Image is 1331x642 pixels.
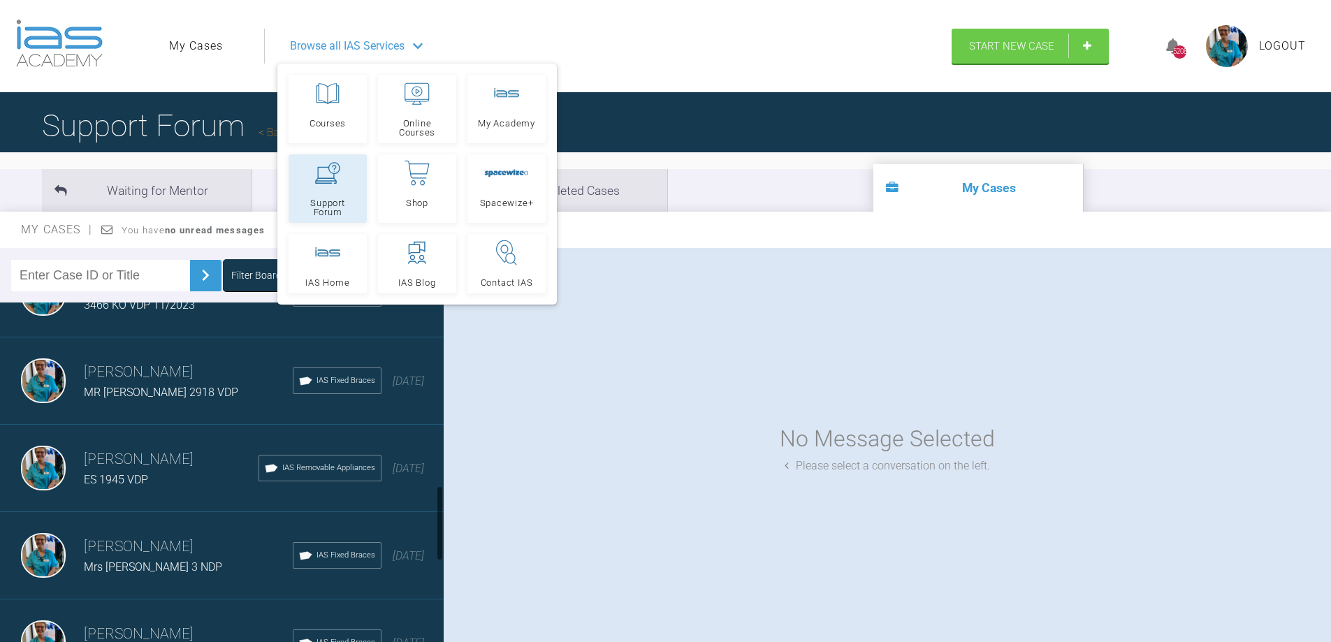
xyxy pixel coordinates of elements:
[11,260,190,291] input: Enter Case ID or Title
[84,448,259,472] h3: [PERSON_NAME]
[21,358,66,403] img: Åsa Ulrika Linnea Feneley
[393,374,424,388] span: [DATE]
[289,234,367,293] a: IAS Home
[290,37,405,55] span: Browse all IAS Services
[169,37,223,55] a: My Cases
[317,374,375,387] span: IAS Fixed Braces
[384,119,450,137] span: Online Courses
[310,119,346,128] span: Courses
[393,549,424,562] span: [DATE]
[231,268,299,283] div: Filter Boards: All
[84,473,148,486] span: ES 1945 VDP
[467,75,546,143] a: My Academy
[295,198,361,217] span: Support Forum
[317,549,375,562] span: IAS Fixed Braces
[478,119,535,128] span: My Academy
[42,101,335,150] h1: Support Forum
[1173,45,1186,59] div: 5208
[289,154,367,223] a: Support Forum
[785,457,990,475] div: Please select a conversation on the left.
[42,169,252,212] li: Waiting for Mentor
[165,225,265,235] strong: no unread messages
[969,40,1054,52] span: Start New Case
[84,360,293,384] h3: [PERSON_NAME]
[406,198,428,207] span: Shop
[16,20,103,67] img: logo-light.3e3ef733.png
[398,278,435,287] span: IAS Blog
[84,560,222,574] span: Mrs [PERSON_NAME] 3 NDP
[873,164,1083,212] li: My Cases
[467,154,546,223] a: Spacewize+
[480,198,534,207] span: Spacewize+
[467,234,546,293] a: Contact IAS
[378,154,456,223] a: Shop
[84,386,238,399] span: MR [PERSON_NAME] 2918 VDP
[378,75,456,143] a: Online Courses
[1259,37,1306,55] a: Logout
[305,278,349,287] span: IAS Home
[84,298,195,312] span: 3466 KO VDP 11/2023
[84,535,293,559] h3: [PERSON_NAME]
[481,278,533,287] span: Contact IAS
[289,75,367,143] a: Courses
[780,421,995,457] div: No Message Selected
[952,29,1109,64] a: Start New Case
[458,169,667,212] li: Completed Cases
[259,126,335,139] a: Back to Home
[21,533,66,578] img: Åsa Ulrika Linnea Feneley
[21,223,93,236] span: My Cases
[194,264,217,286] img: chevronRight.28bd32b0.svg
[21,446,66,490] img: Åsa Ulrika Linnea Feneley
[1206,25,1248,67] img: profile.png
[393,462,424,475] span: [DATE]
[122,225,265,235] span: You have
[282,462,375,474] span: IAS Removable Appliances
[378,234,456,293] a: IAS Blog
